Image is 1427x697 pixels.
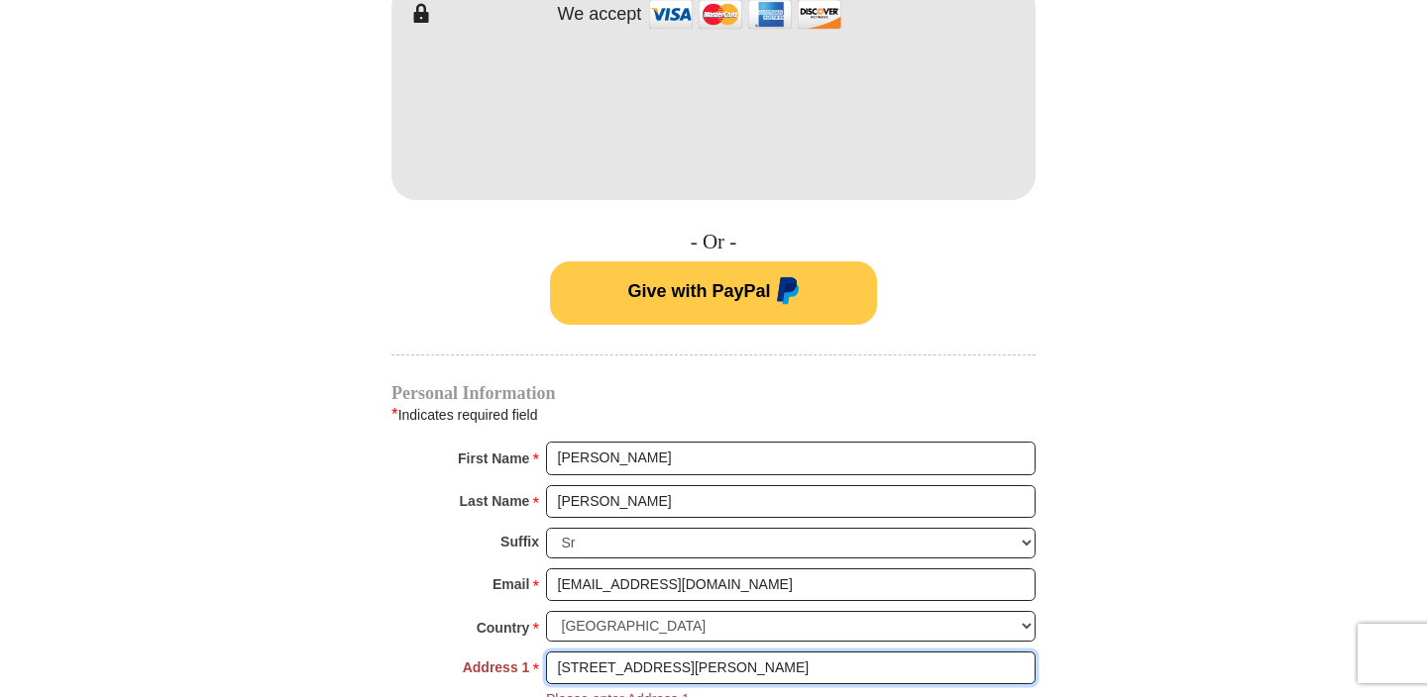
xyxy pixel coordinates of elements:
strong: Email [493,570,529,598]
h4: We accept [558,4,642,26]
img: paypal [771,277,800,309]
h4: - Or - [391,230,1036,254]
strong: Suffix [500,528,539,555]
div: Indicates required field [391,402,1036,428]
strong: Address 1 [463,653,530,681]
h4: Personal Information [391,385,1036,401]
span: Give with PayPal [627,281,770,301]
strong: First Name [458,445,529,472]
button: Give with PayPal [550,261,877,325]
strong: Country [477,614,530,642]
strong: Last Name [460,487,530,515]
